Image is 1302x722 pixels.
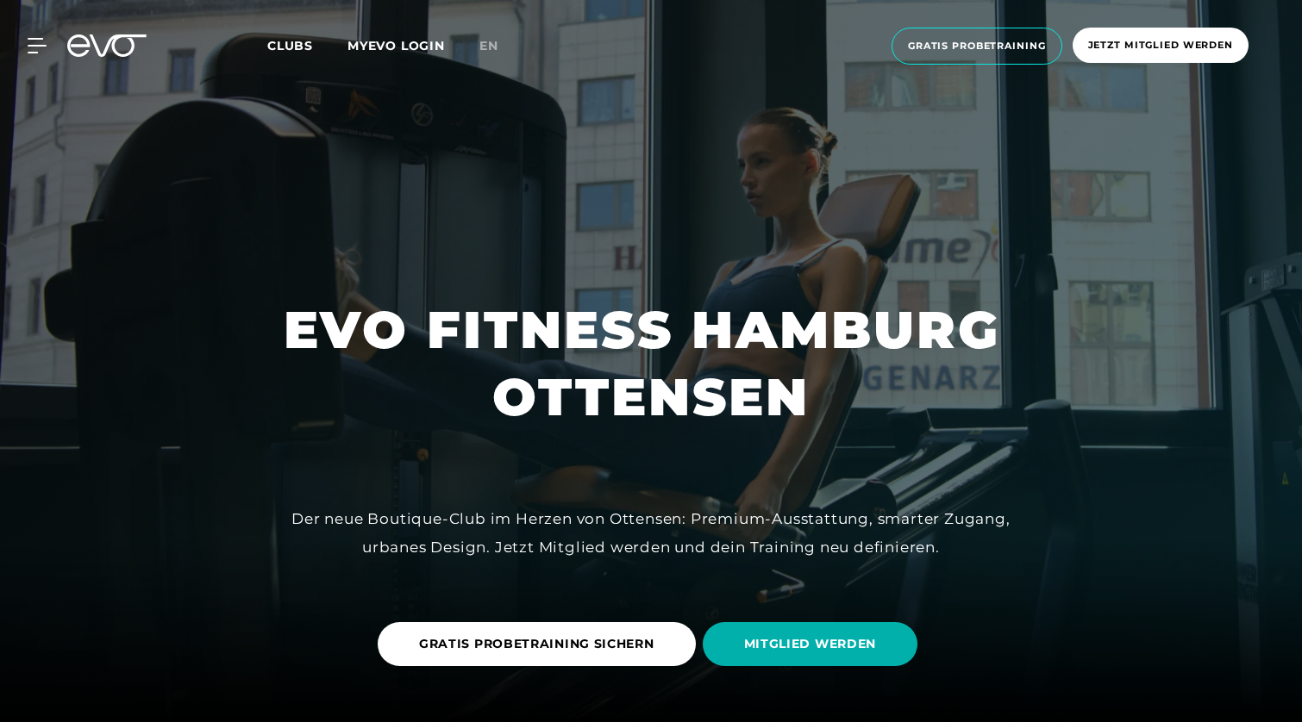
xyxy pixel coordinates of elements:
a: Gratis Probetraining [886,28,1067,65]
a: MYEVO LOGIN [347,38,445,53]
span: GRATIS PROBETRAINING SICHERN [419,635,654,653]
span: Gratis Probetraining [908,39,1046,53]
a: MITGLIED WERDEN [703,609,925,679]
span: en [479,38,498,53]
span: Clubs [267,38,313,53]
a: Clubs [267,37,347,53]
span: Jetzt Mitglied werden [1088,38,1233,53]
a: GRATIS PROBETRAINING SICHERN [378,609,703,679]
a: Jetzt Mitglied werden [1067,28,1254,65]
div: Der neue Boutique-Club im Herzen von Ottensen: Premium-Ausstattung, smarter Zugang, urbanes Desig... [263,505,1039,561]
a: en [479,36,519,56]
span: MITGLIED WERDEN [744,635,877,653]
h1: EVO FITNESS HAMBURG OTTENSEN [284,296,1018,431]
